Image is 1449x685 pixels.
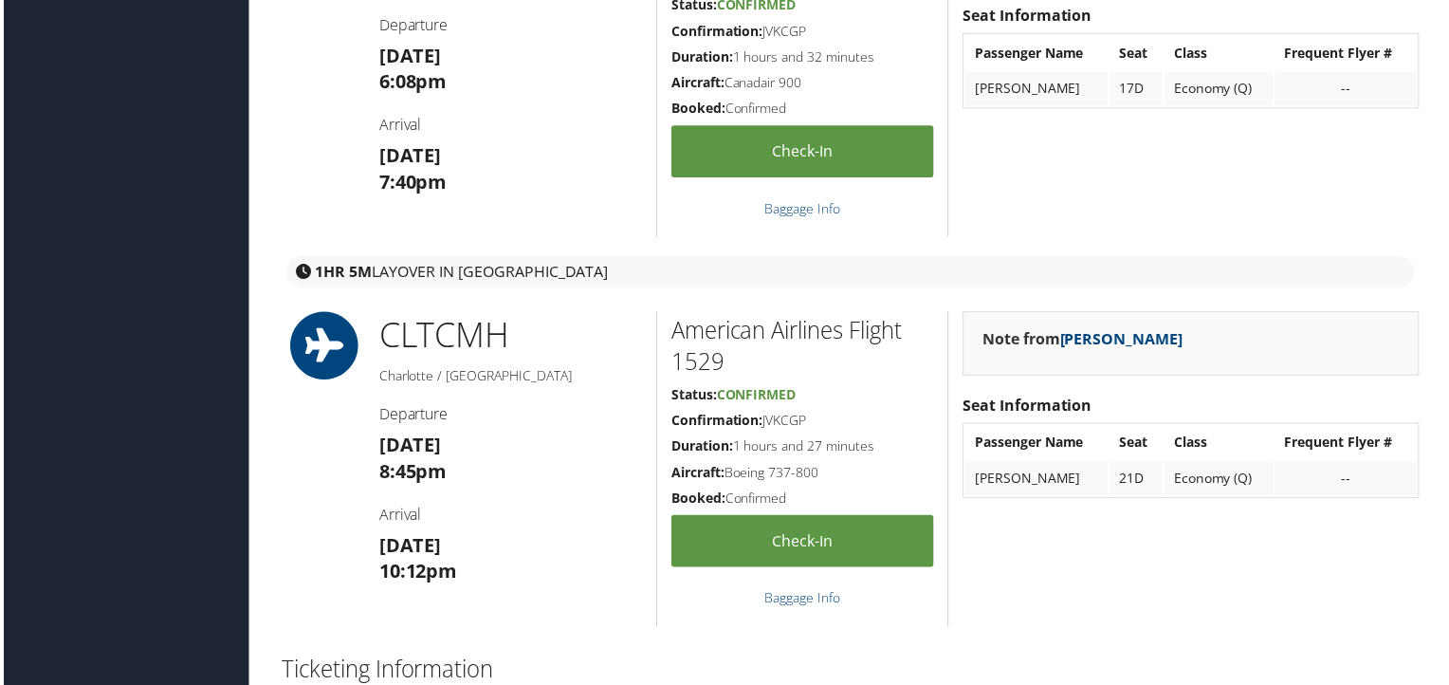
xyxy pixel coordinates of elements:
strong: Status: [671,387,717,405]
strong: [DATE] [377,43,440,68]
h5: 1 hours and 32 minutes [671,47,935,66]
span: Confirmed [717,387,797,405]
strong: [DATE] [377,435,440,460]
strong: 7:40pm [377,170,446,195]
strong: Confirmation: [671,22,763,40]
th: Seat [1112,428,1165,462]
strong: Duration: [671,439,733,457]
h5: Charlotte / [GEOGRAPHIC_DATA] [377,368,642,387]
div: layover in [GEOGRAPHIC_DATA] [284,257,1419,289]
td: [PERSON_NAME] [967,464,1110,498]
th: Class [1167,428,1276,462]
a: Baggage Info [765,200,841,218]
strong: 8:45pm [377,461,446,487]
td: Economy (Q) [1167,72,1276,106]
strong: Note from [984,330,1185,351]
a: Check-in [671,518,935,570]
th: Seat [1112,36,1165,70]
strong: Aircraft: [671,74,724,92]
strong: Duration: [671,47,733,65]
h5: Confirmed [671,491,935,510]
h4: Arrival [377,115,642,136]
a: Baggage Info [765,592,841,610]
td: [PERSON_NAME] [967,72,1110,106]
a: Check-in [671,126,935,178]
strong: 10:12pm [377,562,456,587]
h4: Arrival [377,507,642,528]
h4: Departure [377,406,642,427]
strong: [DATE] [377,143,440,169]
strong: 6:08pm [377,69,446,95]
a: [PERSON_NAME] [1062,330,1185,351]
div: -- [1288,81,1411,98]
strong: Booked: [671,100,725,118]
h4: Departure [377,14,642,35]
h5: JVKCGP [671,22,935,41]
h5: 1 hours and 27 minutes [671,439,935,458]
div: -- [1288,472,1411,490]
h1: CLT CMH [377,313,642,361]
strong: Seat Information [964,5,1094,26]
h5: Boeing 737-800 [671,466,935,485]
strong: 1HR 5M [313,263,370,284]
h5: JVKCGP [671,414,935,433]
td: 17D [1112,72,1165,106]
th: Passenger Name [967,36,1110,70]
h5: Canadair 900 [671,74,935,93]
strong: [DATE] [377,535,440,561]
strong: Aircraft: [671,466,724,484]
strong: Seat Information [964,397,1094,417]
strong: Booked: [671,491,725,509]
h2: American Airlines Flight 1529 [671,316,935,380]
th: Passenger Name [967,428,1110,462]
th: Frequent Flyer # [1278,36,1421,70]
th: Frequent Flyer # [1278,428,1421,462]
th: Class [1167,36,1276,70]
h5: Confirmed [671,100,935,119]
td: 21D [1112,464,1165,498]
td: Economy (Q) [1167,464,1276,498]
strong: Confirmation: [671,414,763,432]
